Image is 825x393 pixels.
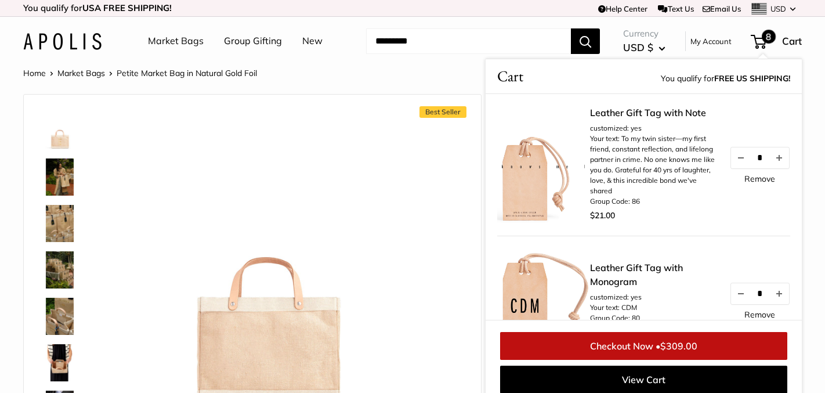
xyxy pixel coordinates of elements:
span: Cart [782,35,802,47]
li: Group Code: 80 [590,313,718,323]
nav: Breadcrumb [23,66,257,81]
a: 8 Cart [752,32,802,51]
span: You qualify for [661,71,790,88]
a: Market Bags [148,33,204,50]
li: customized: yes [590,292,718,302]
a: Market Bags [57,68,105,78]
a: description_Our first Gold Foil Petite Market Bag [39,110,81,152]
span: Currency [623,26,665,42]
a: Remove [744,175,775,183]
input: Search... [366,28,571,54]
a: Petite Market Bag in Natural Gold Foil [39,249,81,291]
a: Checkout Now •$309.00 [500,332,787,360]
button: Decrease quantity by 1 [731,283,751,304]
img: description_Make it yours with custom printed text [497,131,590,224]
a: Petite Market Bag in Natural Gold Foil [39,342,81,384]
span: $309.00 [660,340,697,352]
a: Group Gifting [224,33,282,50]
span: 8 [762,30,776,44]
button: Search [571,28,600,54]
input: Quantity [751,289,769,298]
a: My Account [690,34,732,48]
img: Petite Market Bag in Natural Gold Foil [41,205,78,242]
img: description_Make it yours with custom printed text [497,248,590,341]
span: USD [770,4,786,13]
span: USD $ [623,41,653,53]
input: Quantity [751,153,769,163]
button: Increase quantity by 1 [769,283,789,304]
img: Petite Market Bag in Natural Gold Foil [41,251,78,289]
strong: USA FREE SHIPPING! [82,2,172,13]
span: Petite Market Bag in Natural Gold Foil [117,68,257,78]
span: $21.00 [590,210,615,221]
li: Your text: To my twin sister—my first friend, constant reflection, and lifelong partner in crime.... [590,134,718,196]
a: Petite Market Bag in Natural Gold Foil [39,295,81,337]
a: Text Us [658,4,693,13]
a: Leather Gift Tag with Monogram [590,261,718,289]
a: Help Center [598,4,647,13]
button: Decrease quantity by 1 [731,147,751,168]
strong: FREE US SHIPPING! [714,73,790,84]
img: Petite Market Bag in Natural Gold Foil [41,158,78,196]
li: Group Code: 86 [590,196,718,207]
img: Apolis [23,33,102,50]
a: Petite Market Bag in Natural Gold Foil [39,156,81,198]
span: Best Seller [419,106,466,118]
a: Home [23,68,46,78]
a: Leather Gift Tag with Note [590,106,718,120]
a: Remove [744,311,775,319]
a: New [302,33,323,50]
img: Petite Market Bag in Natural Gold Foil [41,344,78,381]
button: Increase quantity by 1 [769,147,789,168]
a: Petite Market Bag in Natural Gold Foil [39,203,81,244]
a: Email Us [703,4,741,13]
span: Cart [497,65,523,88]
img: Petite Market Bag in Natural Gold Foil [41,298,78,335]
li: Your text: CDM [590,302,718,313]
img: description_Our first Gold Foil Petite Market Bag [41,112,78,149]
li: customized: yes [590,123,718,134]
button: USD $ [623,38,665,57]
